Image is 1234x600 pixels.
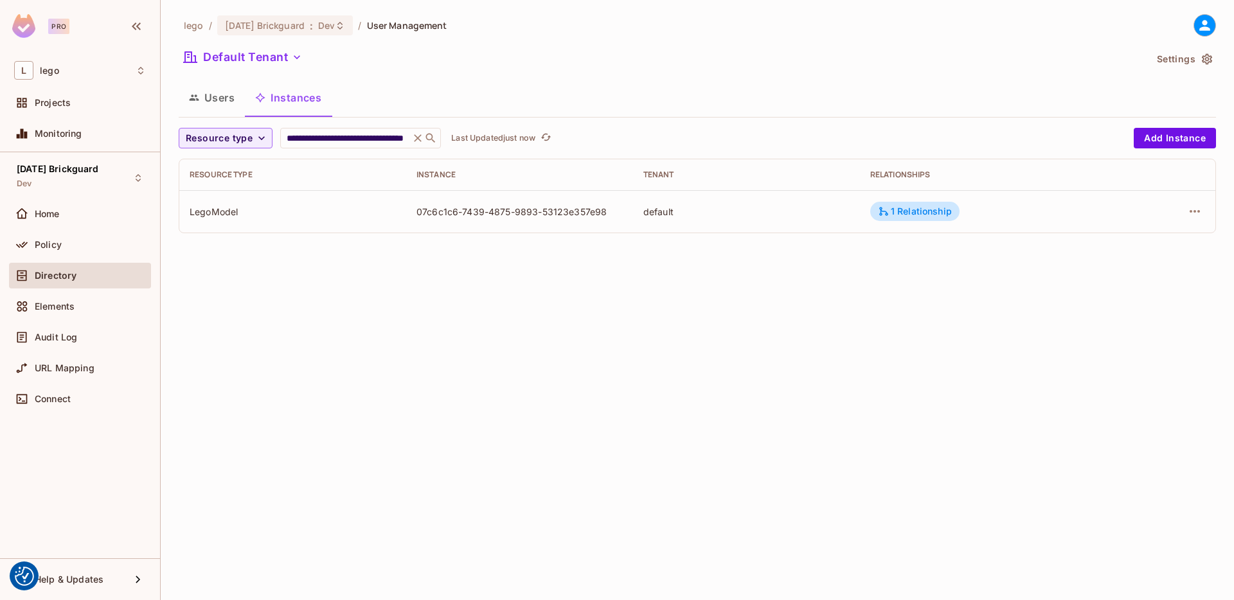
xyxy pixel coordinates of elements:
[35,301,75,312] span: Elements
[14,61,33,80] span: L
[209,19,212,31] li: /
[17,164,99,174] span: [DATE] Brickguard
[184,19,204,31] span: the active workspace
[35,363,94,373] span: URL Mapping
[358,19,361,31] li: /
[15,567,34,586] img: Revisit consent button
[367,19,447,31] span: User Management
[48,19,69,34] div: Pro
[35,98,71,108] span: Projects
[190,170,396,180] div: Resource type
[12,14,35,38] img: SReyMgAAAABJRU5ErkJggg==
[541,132,551,145] span: refresh
[870,170,1109,180] div: Relationships
[451,133,535,143] p: Last Updated just now
[416,206,623,218] div: 07c6c1c6-7439-4875-9893-53123e357e98
[535,130,553,146] span: Click to refresh data
[225,19,305,31] span: [DATE] Brickguard
[309,21,314,31] span: :
[35,240,62,250] span: Policy
[245,82,332,114] button: Instances
[179,82,245,114] button: Users
[1134,128,1216,148] button: Add Instance
[878,206,952,217] div: 1 Relationship
[190,206,396,218] div: LegoModel
[179,47,307,67] button: Default Tenant
[35,394,71,404] span: Connect
[40,66,59,76] span: Workspace: lego
[17,179,31,189] span: Dev
[179,128,273,148] button: Resource type
[643,206,850,218] div: default
[35,574,103,585] span: Help & Updates
[643,170,850,180] div: Tenant
[318,19,335,31] span: Dev
[15,567,34,586] button: Consent Preferences
[35,270,76,281] span: Directory
[416,170,623,180] div: Instance
[35,128,82,139] span: Monitoring
[35,332,77,342] span: Audit Log
[538,130,553,146] button: refresh
[35,209,60,219] span: Home
[1152,49,1216,69] button: Settings
[186,130,253,146] span: Resource type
